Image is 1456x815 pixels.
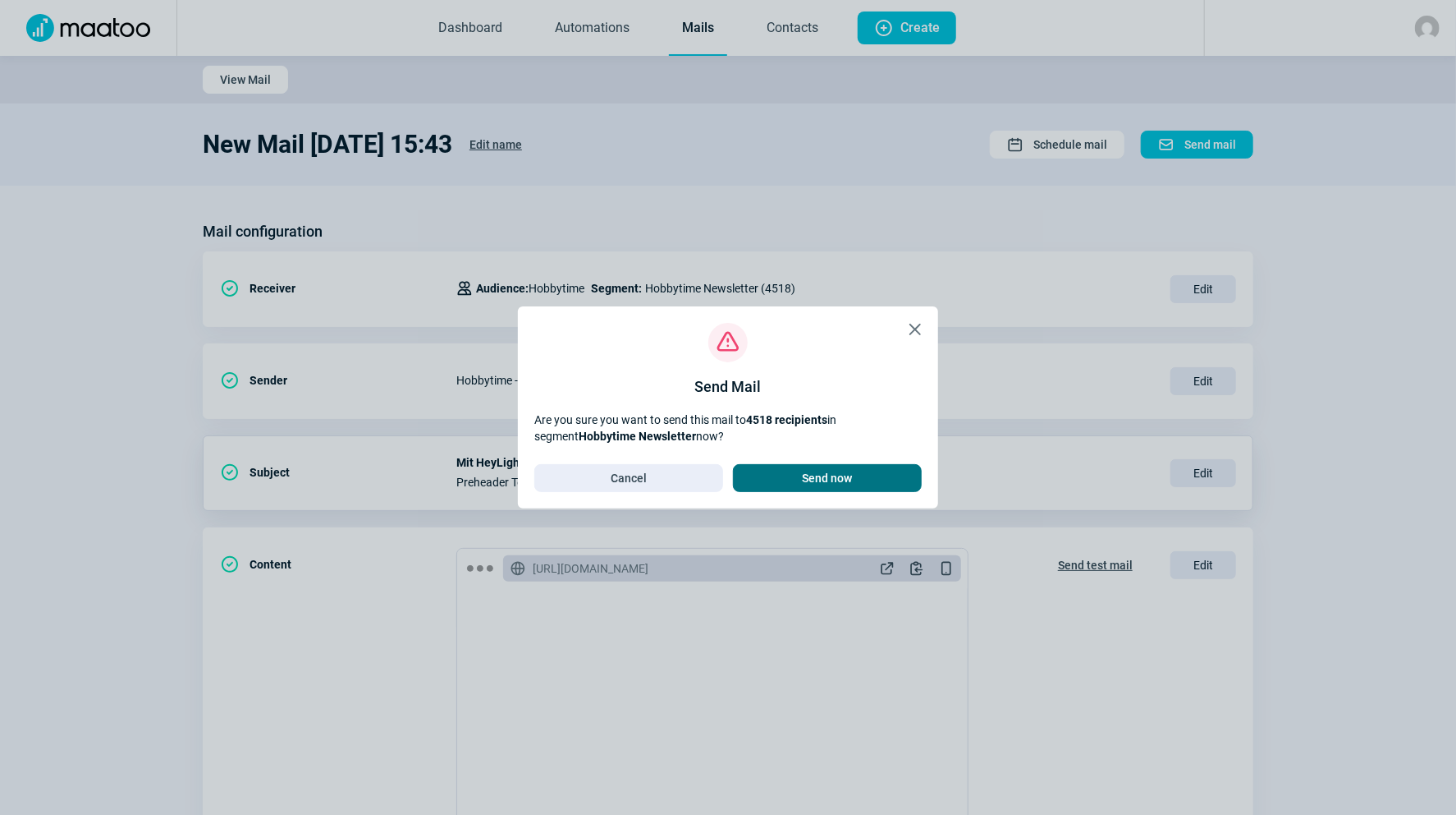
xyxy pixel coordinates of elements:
button: Send now [733,464,922,492]
div: Send Mail [695,375,762,398]
span: Send now [803,465,853,491]
strong: 4518 recipients [746,413,827,426]
strong: Hobbytime Newsletter [579,430,696,443]
div: Are you sure you want to send this mail to in segment now? [534,412,922,444]
button: Cancel [534,464,723,492]
span: Cancel [611,465,647,491]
